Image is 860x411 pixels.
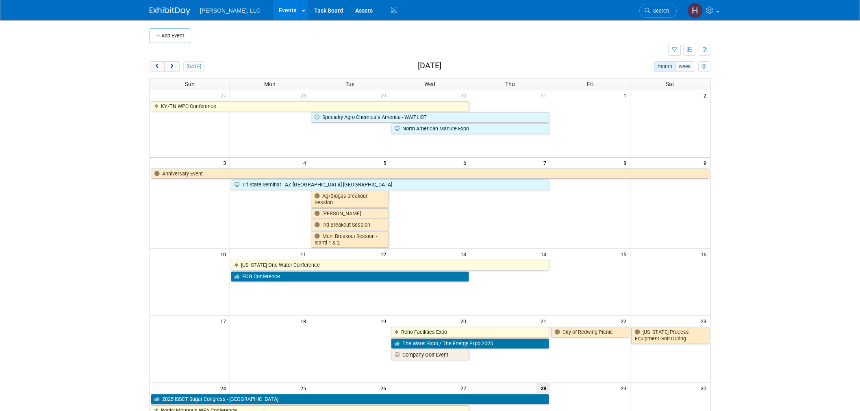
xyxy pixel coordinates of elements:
span: 12 [380,249,390,259]
a: FOG Conference [231,271,469,282]
button: week [675,61,694,72]
span: 30 [460,90,470,100]
a: Tri-State Seminar - AZ [GEOGRAPHIC_DATA] [GEOGRAPHIC_DATA] [231,180,549,190]
span: 27 [460,383,470,393]
a: North American Manure Expo [391,123,549,134]
span: 9 [703,158,710,168]
span: Thu [505,81,515,87]
span: 20 [460,316,470,326]
a: Muni Breakout Session - Isanti 1 & 2 [311,231,389,248]
span: 17 [219,316,230,326]
span: Search [650,8,669,14]
a: [PERSON_NAME] [311,208,389,219]
span: Sun [185,81,195,87]
a: Ind Breakout Session [311,220,389,230]
span: 10 [219,249,230,259]
span: 30 [700,383,710,393]
span: 7 [543,158,550,168]
span: 31 [540,90,550,100]
span: 1 [623,90,630,100]
a: Reno Facilities Expo [391,327,549,337]
span: 21 [540,316,550,326]
span: 4 [302,158,310,168]
span: 6 [463,158,470,168]
button: Add Event [150,28,190,43]
span: 15 [620,249,630,259]
a: Search [639,4,677,18]
img: Hannah Mulholland [687,3,703,18]
span: Tue [345,81,354,87]
a: Ag/Biogas breakout Session [311,191,389,208]
span: Sat [666,81,674,87]
button: prev [150,61,165,72]
a: Specialty Agro Chemicals America - WAITLIST [311,112,549,123]
button: month [654,61,676,72]
a: 2025 ISSCT Sugar Congress - [GEOGRAPHIC_DATA] [151,394,549,405]
span: 11 [300,249,310,259]
a: [US_STATE] One Water Conference [231,260,549,270]
span: 2 [703,90,710,100]
button: next [164,61,179,72]
span: Wed [424,81,435,87]
span: [PERSON_NAME], LLC [200,7,261,14]
span: 26 [380,383,390,393]
a: Anniversary Event [151,169,709,179]
span: Mon [264,81,276,87]
span: 13 [460,249,470,259]
span: 3 [222,158,230,168]
span: 29 [380,90,390,100]
button: [DATE] [183,61,205,72]
img: ExhibitDay [150,7,190,15]
span: 28 [300,90,310,100]
span: 24 [219,383,230,393]
a: KY/TN WPC Conference [151,101,469,112]
span: 18 [300,316,310,326]
span: 29 [620,383,630,393]
span: 27 [219,90,230,100]
span: Fri [587,81,593,87]
a: Company Golf Event [391,350,469,360]
a: City of Redwing Picnic [551,327,629,337]
h2: [DATE] [418,61,441,70]
span: 14 [540,249,550,259]
button: myCustomButton [698,61,710,72]
i: Personalize Calendar [701,64,707,69]
span: 22 [620,316,630,326]
span: 8 [623,158,630,168]
a: The Water Expo / The Energy Expo 2025 [391,338,549,349]
span: 5 [382,158,390,168]
span: 23 [700,316,710,326]
span: 16 [700,249,710,259]
a: [US_STATE] Process Equipment Golf Outing [631,327,709,344]
span: 19 [380,316,390,326]
span: 28 [536,383,550,393]
span: 25 [300,383,310,393]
